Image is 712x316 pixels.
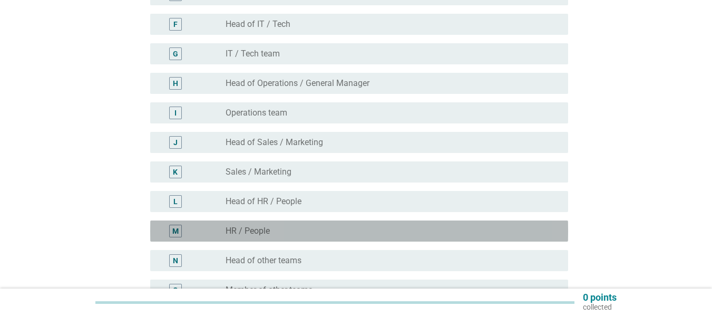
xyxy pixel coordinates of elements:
label: Member of other teams [226,285,313,295]
label: Head of Operations / General Manager [226,78,369,89]
p: 0 points [583,293,617,302]
div: J [173,137,178,148]
label: HR / People [226,226,270,236]
label: Head of HR / People [226,196,301,207]
label: Head of IT / Tech [226,19,290,30]
p: collected [583,302,617,312]
label: Operations team [226,108,287,118]
div: L [173,196,178,207]
div: G [173,49,178,60]
label: IT / Tech team [226,49,280,59]
div: N [173,255,178,266]
div: F [173,19,178,30]
div: I [174,108,177,119]
div: M [172,226,179,237]
label: Sales / Marketing [226,167,291,177]
div: O [173,285,178,296]
div: H [173,78,178,89]
label: Head of Sales / Marketing [226,137,323,148]
div: K [173,167,178,178]
label: Head of other teams [226,255,301,266]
